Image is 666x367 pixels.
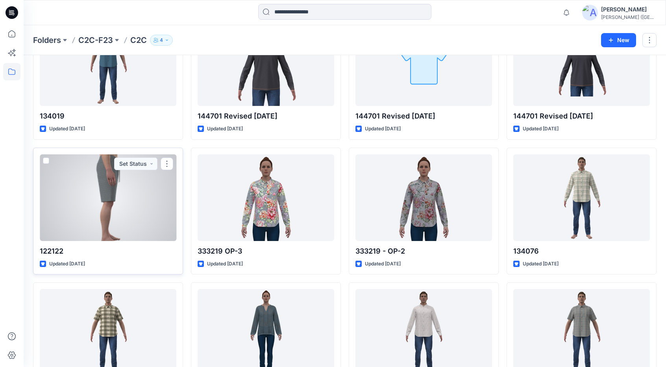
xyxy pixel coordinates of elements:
p: 144701 Revised [DATE] [355,111,492,122]
a: 333219 OP-3 [198,154,334,241]
img: avatar [582,5,598,20]
p: 144701 Revised [DATE] [198,111,334,122]
p: 134019 [40,111,176,122]
div: [PERSON_NAME] ([GEOGRAPHIC_DATA]) Exp... [601,14,656,20]
p: 144701 Revised [DATE] [513,111,650,122]
a: 134076 [513,154,650,241]
p: Updated [DATE] [523,125,559,133]
button: New [601,33,636,47]
p: 333219 - OP-2 [355,246,492,257]
p: C2C [130,35,147,46]
button: 4 [150,35,173,46]
p: 122122 [40,246,176,257]
p: Updated [DATE] [49,260,85,268]
p: Updated [DATE] [49,125,85,133]
a: C2C-F23 [78,35,113,46]
p: Updated [DATE] [365,260,401,268]
a: 333219 - OP-2 [355,154,492,241]
p: 333219 OP-3 [198,246,334,257]
div: [PERSON_NAME] [601,5,656,14]
p: 134076 [513,246,650,257]
a: Folders [33,35,61,46]
a: 144701 Revised 29-05-2025 [513,19,650,106]
p: 4 [160,36,163,44]
p: Updated [DATE] [207,260,243,268]
p: Updated [DATE] [523,260,559,268]
a: 122122 [40,154,176,241]
a: 144701 Revised 02-06-2025 [355,19,492,106]
a: 144701 Revised 02-06-2025 [198,19,334,106]
a: 134019 [40,19,176,106]
p: Updated [DATE] [207,125,243,133]
p: Updated [DATE] [365,125,401,133]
